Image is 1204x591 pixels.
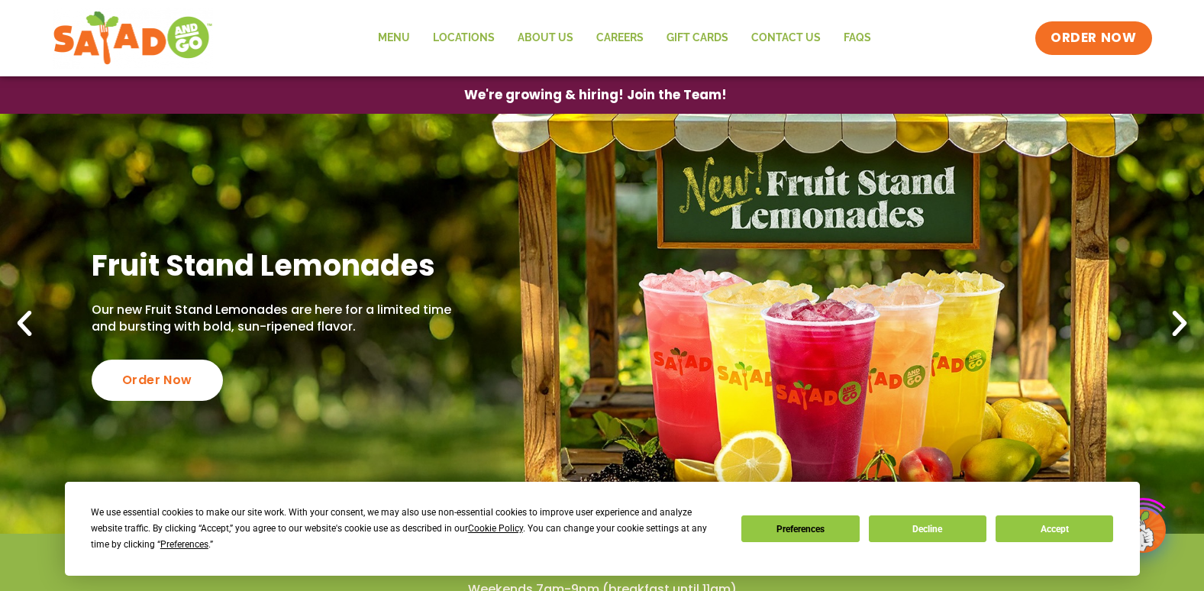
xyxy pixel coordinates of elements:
[869,515,986,542] button: Decline
[65,482,1140,576] div: Cookie Consent Prompt
[421,21,506,56] a: Locations
[441,77,750,113] a: We're growing & hiring! Join the Team!
[506,21,585,56] a: About Us
[1051,29,1136,47] span: ORDER NOW
[366,21,421,56] a: Menu
[92,302,459,336] p: Our new Fruit Stand Lemonades are here for a limited time and bursting with bold, sun-ripened fla...
[92,247,459,284] h2: Fruit Stand Lemonades
[468,523,523,534] span: Cookie Policy
[91,505,723,553] div: We use essential cookies to make our site work. With your consent, we may also use non-essential ...
[160,539,208,550] span: Preferences
[740,21,832,56] a: Contact Us
[1035,21,1151,55] a: ORDER NOW
[996,515,1113,542] button: Accept
[464,89,727,102] span: We're growing & hiring! Join the Team!
[53,8,214,69] img: new-SAG-logo-768×292
[585,21,655,56] a: Careers
[92,360,223,401] div: Order Now
[832,21,883,56] a: FAQs
[366,21,883,56] nav: Menu
[741,515,859,542] button: Preferences
[655,21,740,56] a: GIFT CARDS
[31,557,1173,573] h4: Weekdays 6:30am-9pm (breakfast until 10:30am)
